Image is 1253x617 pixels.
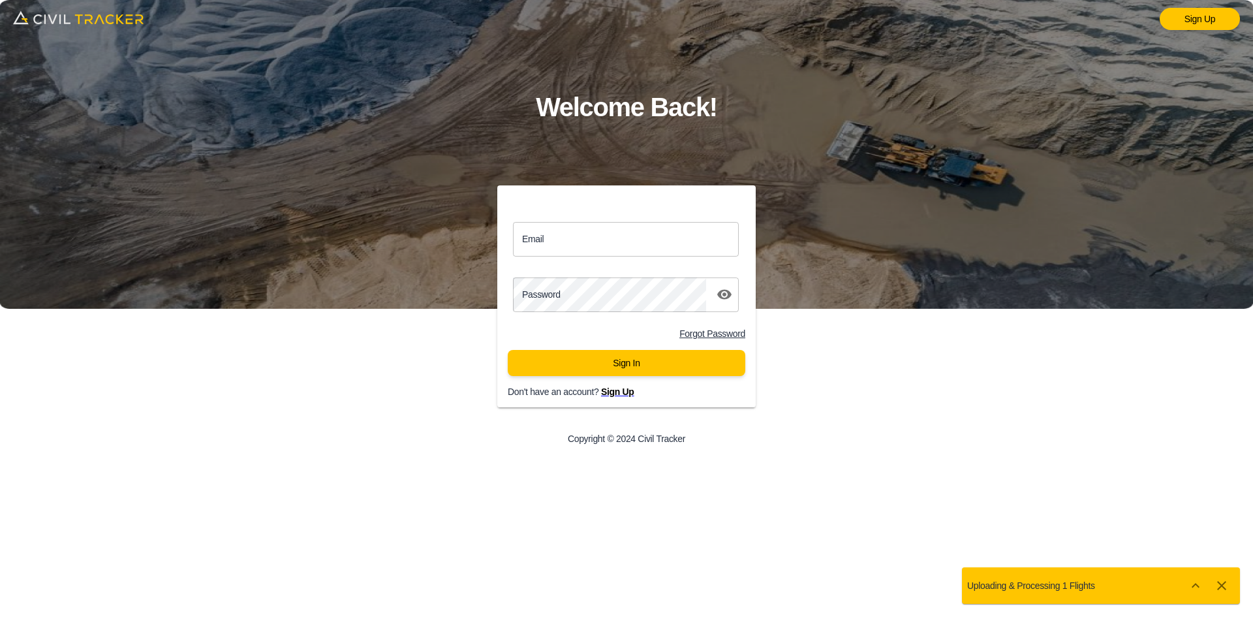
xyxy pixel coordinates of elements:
p: Copyright © 2024 Civil Tracker [568,434,685,444]
a: Sign Up [601,387,634,397]
a: Sign Up [1160,8,1240,30]
p: Uploading & Processing 1 Flights [967,580,1095,591]
a: Forgot Password [679,328,745,339]
input: email [513,222,739,257]
p: Don't have an account? [508,387,766,397]
h1: Welcome Back! [536,86,717,129]
button: toggle password visibility [711,281,737,308]
button: Sign In [508,350,745,376]
button: Show more [1183,573,1209,599]
img: logo [13,7,144,29]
